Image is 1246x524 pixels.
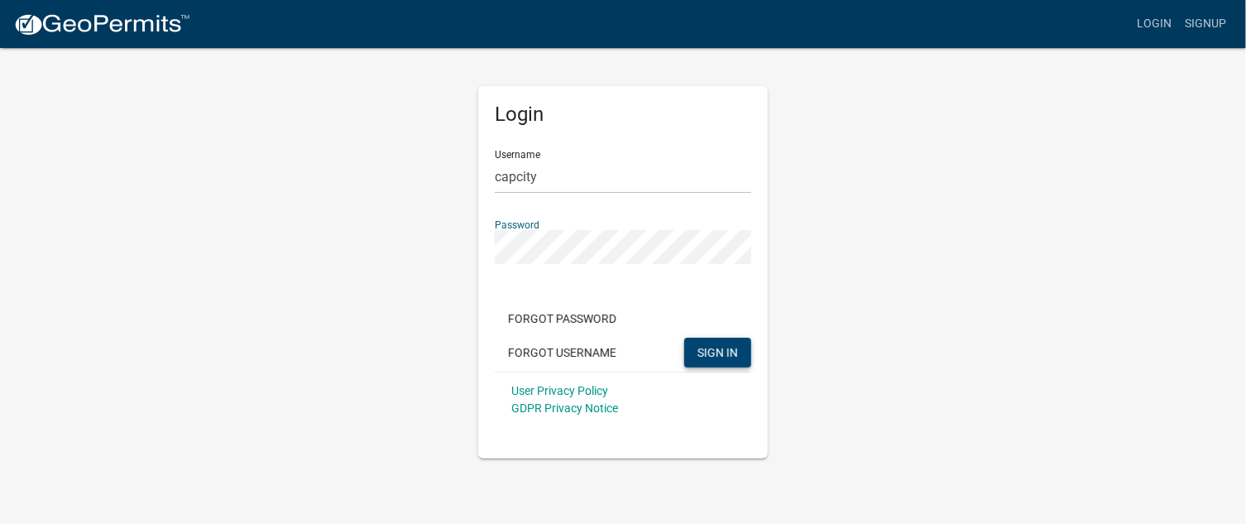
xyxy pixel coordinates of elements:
[684,338,751,368] button: SIGN IN
[1178,8,1233,40] a: Signup
[511,384,608,397] a: User Privacy Policy
[511,401,618,415] a: GDPR Privacy Notice
[495,304,630,334] button: Forgot Password
[495,338,630,368] button: Forgot Username
[495,103,751,127] h5: Login
[697,345,738,358] span: SIGN IN
[1130,8,1178,40] a: Login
